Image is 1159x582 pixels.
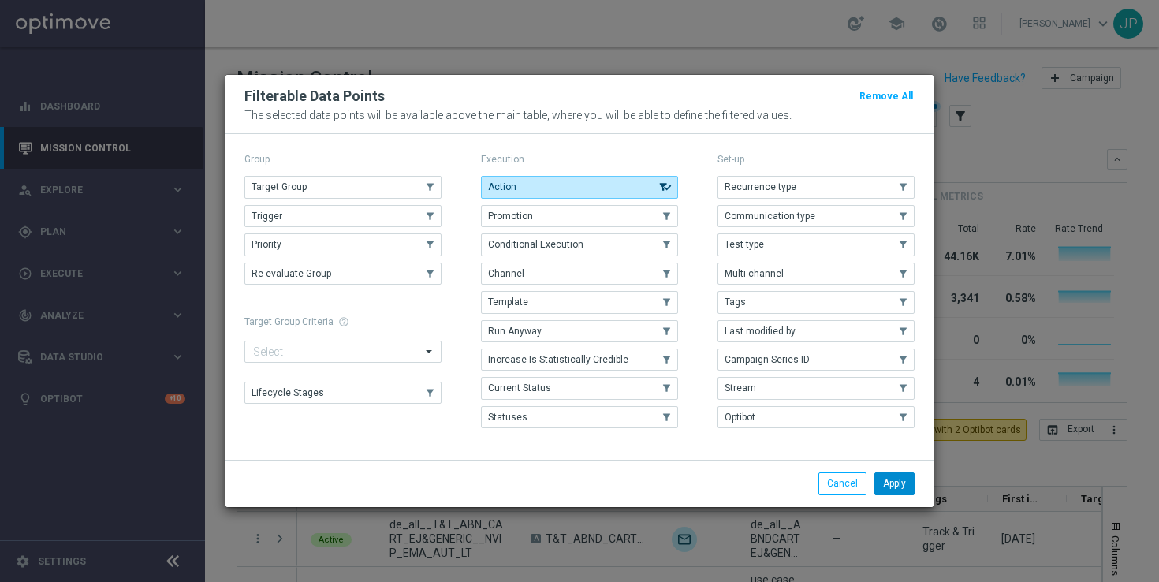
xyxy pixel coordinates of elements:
span: Multi-channel [725,268,784,279]
button: Test type [717,233,915,256]
span: Template [488,297,528,308]
span: Test type [725,239,764,250]
span: Recurrence type [725,181,796,192]
span: Run Anyway [488,326,542,337]
button: Promotion [481,205,678,227]
p: Group [244,153,442,166]
button: Re-evaluate Group [244,263,442,285]
button: Statuses [481,406,678,428]
button: Multi-channel [717,263,915,285]
span: Current Status [488,382,551,394]
button: Conditional Execution [481,233,678,256]
span: Action [488,181,516,192]
p: Execution [481,153,678,166]
span: Increase Is Statistically Credible [488,354,628,365]
span: Stream [725,382,756,394]
button: Last modified by [717,320,915,342]
button: Target Group [244,176,442,198]
button: Optibot [717,406,915,428]
span: Statuses [488,412,527,423]
button: Lifecycle Stages [244,382,442,404]
button: Current Status [481,377,678,399]
button: Template [481,291,678,313]
span: help_outline [338,316,349,327]
span: Last modified by [725,326,796,337]
button: Stream [717,377,915,399]
button: Campaign Series ID [717,349,915,371]
span: Conditional Execution [488,239,583,250]
span: Target Group [252,181,307,192]
button: Apply [874,472,915,494]
span: Promotion [488,211,533,222]
span: Trigger [252,211,282,222]
span: Re-evaluate Group [252,268,331,279]
span: Lifecycle Stages [252,387,324,398]
span: Optibot [725,412,755,423]
button: Priority [244,233,442,256]
p: Set-up [717,153,915,166]
button: Channel [481,263,678,285]
button: Cancel [818,472,866,494]
p: The selected data points will be available above the main table, where you will be able to define... [244,109,915,121]
button: Action [481,176,678,198]
button: Tags [717,291,915,313]
button: Increase Is Statistically Credible [481,349,678,371]
button: Communication type [717,205,915,227]
span: Communication type [725,211,815,222]
button: Trigger [244,205,442,227]
h1: Target Group Criteria [244,316,442,327]
h2: Filterable Data Points [244,87,385,106]
button: Recurrence type [717,176,915,198]
span: Campaign Series ID [725,354,810,365]
button: Run Anyway [481,320,678,342]
span: Tags [725,297,746,308]
span: Priority [252,239,281,250]
button: Remove All [858,88,915,105]
span: Channel [488,268,524,279]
